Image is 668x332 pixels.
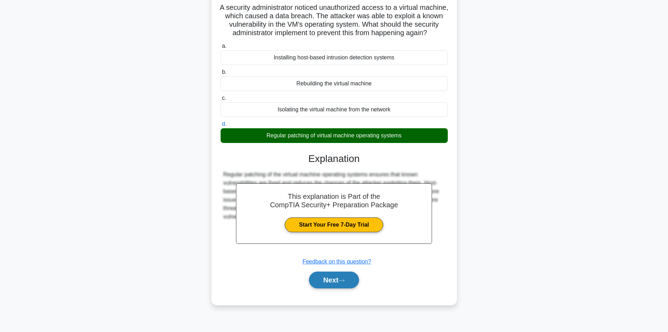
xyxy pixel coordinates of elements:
div: Installing host-based intrusion detection systems [221,50,448,65]
span: d. [222,121,227,127]
div: Regular patching of virtual machine operating systems [221,128,448,143]
h3: Explanation [225,153,444,165]
span: c. [222,95,226,101]
a: Feedback on this question? [303,259,371,265]
span: a. [222,43,227,49]
div: Rebuilding the virtual machine [221,76,448,91]
div: Isolating the virtual machine from the network [221,102,448,117]
button: Next [309,272,359,288]
div: Regular patching of the virtual machine operating systems ensures that known vulnerabilities are ... [223,170,445,221]
h5: A security administrator noticed unauthorized access to a virtual machine, which caused a data br... [220,3,448,38]
a: Start Your Free 7-Day Trial [285,217,383,232]
span: b. [222,69,227,75]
